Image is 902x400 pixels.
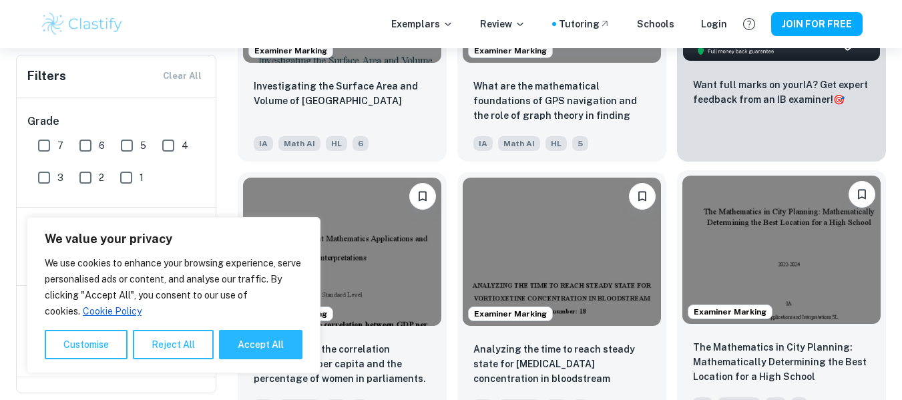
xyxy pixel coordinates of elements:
p: Review [480,17,525,31]
p: Exploration of the correlation between GDP per capita and the percentage of women in parliaments. [254,342,431,386]
a: Tutoring [559,17,610,31]
span: 3 [57,170,63,185]
p: The Mathematics in City Planning: Mathematically Determining the Best Location for a High School [693,340,870,384]
button: Reject All [133,330,214,359]
button: Customise [45,330,128,359]
button: Help and Feedback [738,13,760,35]
button: JOIN FOR FREE [771,12,863,36]
img: Math AI IA example thumbnail: Analyzing the time to reach steady state [463,178,661,327]
h6: Grade [27,114,206,130]
span: 7 [57,138,63,153]
span: IA [254,136,273,151]
p: Exemplars [391,17,453,31]
button: Please log in to bookmark exemplars [849,181,875,208]
p: Want full marks on your IA ? Get expert feedback from an IB examiner! [693,77,870,107]
span: Examiner Marking [688,306,772,318]
a: Cookie Policy [82,305,142,317]
span: 🎯 [833,94,845,105]
a: Login [701,17,727,31]
span: 4 [182,138,188,153]
span: 5 [572,136,588,151]
p: We value your privacy [45,231,302,247]
span: Examiner Marking [469,45,552,57]
button: Please log in to bookmark exemplars [629,183,656,210]
button: Accept All [219,330,302,359]
span: HL [545,136,567,151]
p: What are the mathematical foundations of GPS navigation and the role of graph theory in finding s... [473,79,650,124]
span: Math AI [498,136,540,151]
img: Math AI IA example thumbnail: Exploration of the correlation between G [243,178,441,327]
span: 2 [99,170,104,185]
span: IA [473,136,493,151]
div: We value your privacy [27,217,320,373]
a: Schools [637,17,674,31]
p: Investigating the Surface Area and Volume of Lake Titicaca [254,79,431,108]
p: We use cookies to enhance your browsing experience, serve personalised ads or content, and analys... [45,255,302,319]
span: 6 [99,138,105,153]
h6: Filters [27,67,66,85]
span: 5 [140,138,146,153]
img: Clastify logo [40,11,125,37]
span: Examiner Marking [249,45,332,57]
span: 6 [353,136,369,151]
span: 1 [140,170,144,185]
p: Analyzing the time to reach steady state for Vortioxetine concentration in bloodstream [473,342,650,386]
img: Math AI IA example thumbnail: The Mathematics in City Planning: Mathem [682,176,881,325]
span: HL [326,136,347,151]
span: Math AI [278,136,320,151]
span: Examiner Marking [469,308,552,320]
button: Please log in to bookmark exemplars [409,183,436,210]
